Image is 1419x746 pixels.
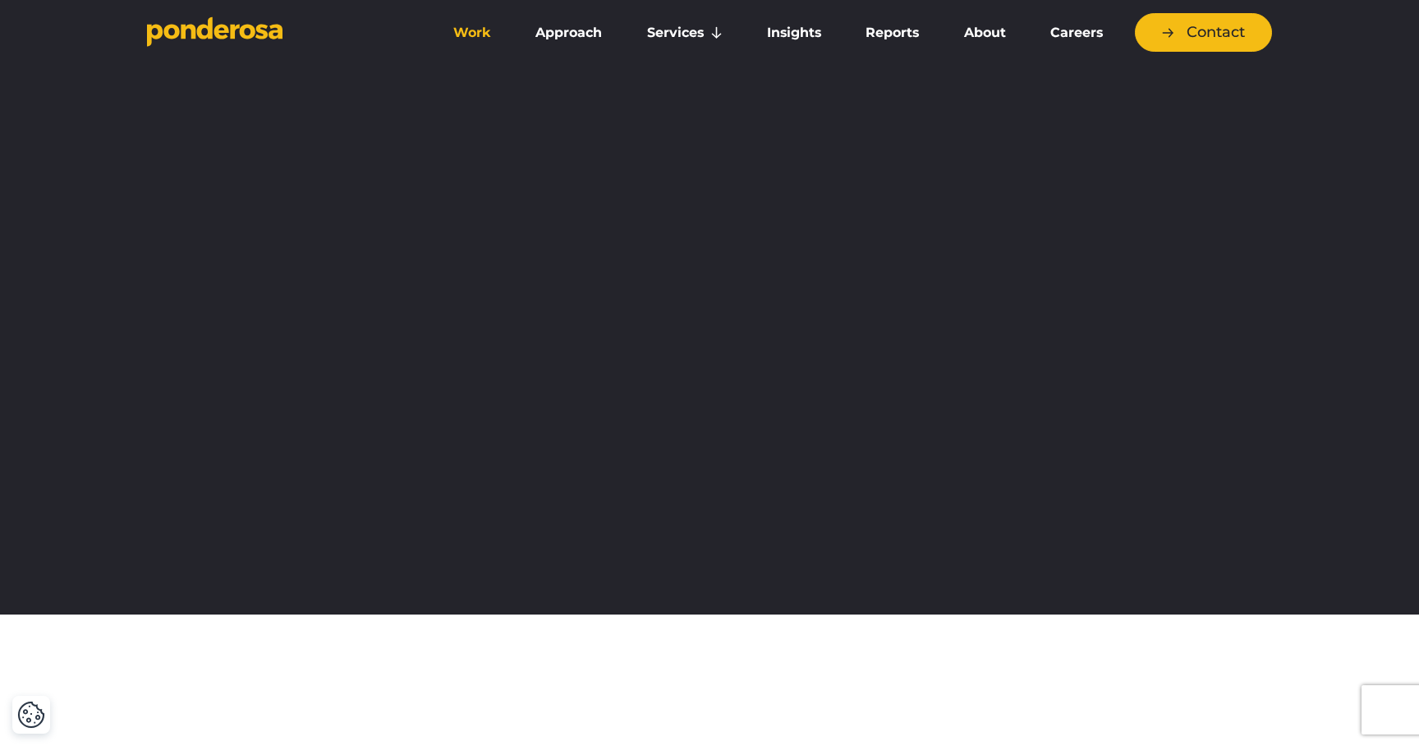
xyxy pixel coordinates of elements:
a: Reports [847,16,938,50]
a: Contact [1135,13,1272,52]
img: Revisit consent button [17,701,45,729]
a: Careers [1031,16,1122,50]
a: Go to homepage [147,16,410,49]
a: Services [628,16,742,50]
a: About [944,16,1024,50]
a: Insights [748,16,840,50]
button: Cookie Settings [17,701,45,729]
a: Approach [517,16,621,50]
a: Work [434,16,510,50]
